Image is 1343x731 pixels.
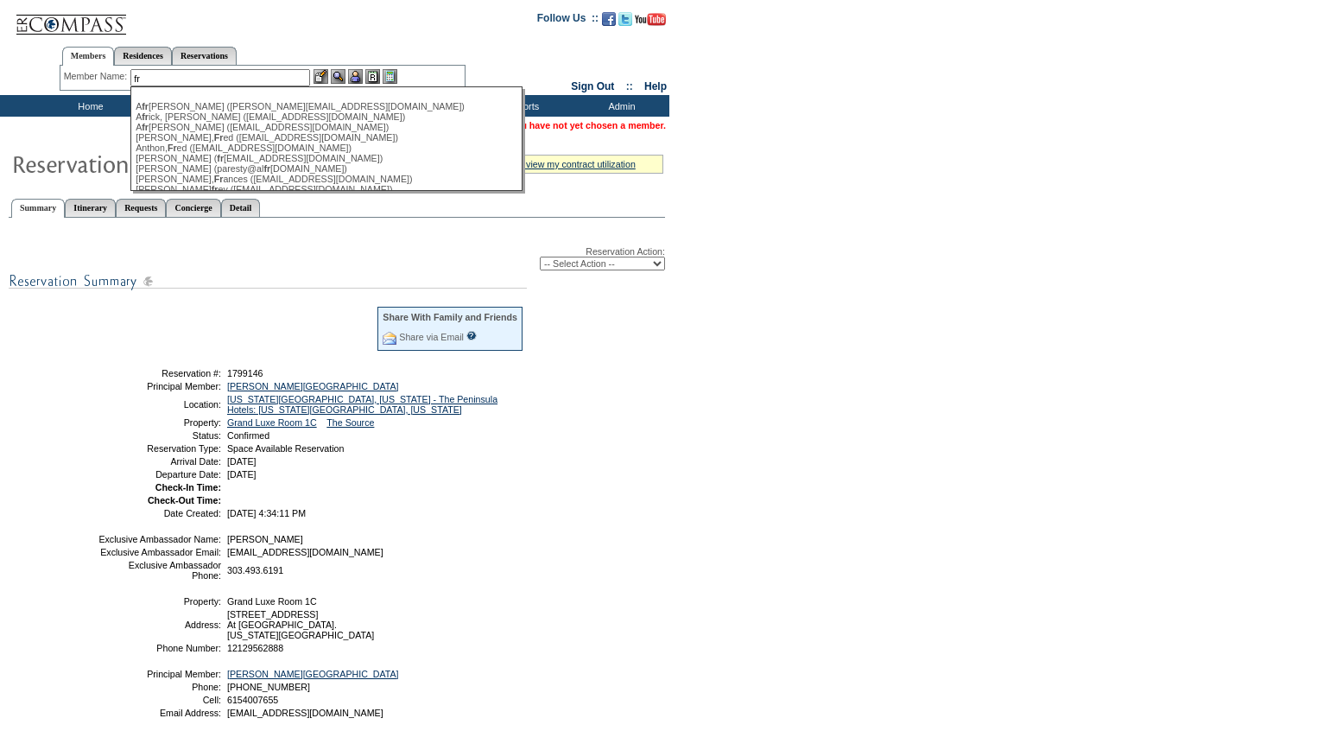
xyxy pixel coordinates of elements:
[11,146,357,181] img: Reservaton Summary
[98,609,221,640] td: Address:
[136,184,516,194] div: [PERSON_NAME] ey ([EMAIL_ADDRESS][DOMAIN_NAME])
[98,596,221,607] td: Property:
[212,184,219,194] span: fr
[399,332,464,342] a: Share via Email
[98,469,221,480] td: Departure Date:
[635,13,666,26] img: Subscribe to our YouTube Channel
[166,199,220,217] a: Concierge
[98,394,221,415] td: Location:
[136,122,516,132] div: A [PERSON_NAME] ([EMAIL_ADDRESS][DOMAIN_NAME])
[314,69,328,84] img: b_edit.gif
[98,368,221,378] td: Reservation #:
[148,495,221,505] strong: Check-Out Time:
[570,95,669,117] td: Admin
[227,381,399,391] a: [PERSON_NAME][GEOGRAPHIC_DATA]
[227,695,278,705] span: 6154007655
[136,111,516,122] div: A ick, [PERSON_NAME] ([EMAIL_ADDRESS][DOMAIN_NAME])
[227,643,283,653] span: 12129562888
[39,95,138,117] td: Home
[227,565,283,575] span: 303.493.6191
[626,80,633,92] span: ::
[602,12,616,26] img: Become our fan on Facebook
[618,17,632,28] a: Follow us on Twitter
[98,430,221,441] td: Status:
[136,174,516,184] div: [PERSON_NAME], ances ([EMAIL_ADDRESS][DOMAIN_NAME])
[348,69,363,84] img: Impersonate
[136,163,516,174] div: [PERSON_NAME] (paresty@al [DOMAIN_NAME])
[227,430,269,441] span: Confirmed
[64,69,130,84] div: Member Name:
[227,443,344,454] span: Space Available Reservation
[227,669,399,679] a: [PERSON_NAME][GEOGRAPHIC_DATA]
[142,111,149,122] span: fr
[142,122,149,132] span: fr
[221,199,261,217] a: Detail
[227,708,383,718] span: [EMAIL_ADDRESS][DOMAIN_NAME]
[62,47,115,66] a: Members
[331,69,345,84] img: View
[510,120,666,130] span: You have not yet chosen a member.
[383,312,517,322] div: Share With Family and Friends
[136,143,516,153] div: Anthon, ed ([EMAIL_ADDRESS][DOMAIN_NAME])
[644,80,667,92] a: Help
[11,199,65,218] a: Summary
[571,80,614,92] a: Sign Out
[227,394,497,415] a: [US_STATE][GEOGRAPHIC_DATA], [US_STATE] - The Peninsula Hotels: [US_STATE][GEOGRAPHIC_DATA], [US_...
[136,101,516,111] div: A [PERSON_NAME] ([PERSON_NAME][EMAIL_ADDRESS][DOMAIN_NAME])
[9,270,527,292] img: subTtlResSummary.gif
[602,17,616,28] a: Become our fan on Facebook
[227,609,374,640] span: [STREET_ADDRESS] At [GEOGRAPHIC_DATA]. [US_STATE][GEOGRAPHIC_DATA]
[98,381,221,391] td: Principal Member:
[365,69,380,84] img: Reservations
[98,643,221,653] td: Phone Number:
[9,246,665,270] div: Reservation Action:
[518,159,636,169] a: » view my contract utilization
[466,331,477,340] input: What is this?
[136,153,516,163] div: [PERSON_NAME] ( [EMAIL_ADDRESS][DOMAIN_NAME])
[172,47,237,65] a: Reservations
[227,469,257,480] span: [DATE]
[227,547,383,557] span: [EMAIL_ADDRESS][DOMAIN_NAME]
[98,669,221,679] td: Principal Member:
[114,47,172,65] a: Residences
[214,132,224,143] span: Fr
[537,10,599,31] td: Follow Us ::
[227,417,317,428] a: Grand Luxe Room 1C
[635,17,666,28] a: Subscribe to our YouTube Channel
[136,132,516,143] div: [PERSON_NAME], ed ([EMAIL_ADDRESS][DOMAIN_NAME])
[227,682,310,692] span: [PHONE_NUMBER]
[326,417,374,428] a: The Source
[227,596,317,607] span: Grand Luxe Room 1C
[98,695,221,705] td: Cell:
[263,163,270,174] span: fr
[142,101,149,111] span: fr
[98,534,221,544] td: Exclusive Ambassador Name:
[98,443,221,454] td: Reservation Type:
[98,682,221,692] td: Phone:
[227,456,257,467] span: [DATE]
[65,199,116,217] a: Itinerary
[227,368,263,378] span: 1799146
[98,456,221,467] td: Arrival Date:
[168,143,177,153] span: Fr
[618,12,632,26] img: Follow us on Twitter
[383,69,397,84] img: b_calculator.gif
[227,534,303,544] span: [PERSON_NAME]
[98,547,221,557] td: Exclusive Ambassador Email:
[98,708,221,718] td: Email Address:
[227,508,306,518] span: [DATE] 4:34:11 PM
[155,482,221,493] strong: Check-In Time:
[98,560,221,581] td: Exclusive Ambassador Phone:
[214,174,224,184] span: Fr
[98,508,221,518] td: Date Created:
[98,417,221,428] td: Property:
[217,153,224,163] span: fr
[116,199,166,217] a: Requests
